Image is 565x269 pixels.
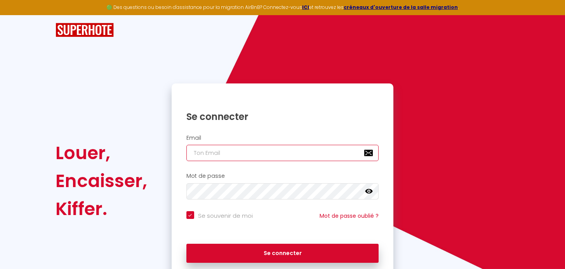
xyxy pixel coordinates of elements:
[302,4,309,10] a: ICI
[186,173,379,179] h2: Mot de passe
[56,167,147,195] div: Encaisser,
[186,111,379,123] h1: Se connecter
[6,3,30,26] button: Ouvrir le widget de chat LiveChat
[56,195,147,223] div: Kiffer.
[186,145,379,161] input: Ton Email
[56,139,147,167] div: Louer,
[56,23,114,37] img: SuperHote logo
[344,4,458,10] a: créneaux d'ouverture de la salle migration
[320,212,379,220] a: Mot de passe oublié ?
[186,135,379,141] h2: Email
[186,244,379,263] button: Se connecter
